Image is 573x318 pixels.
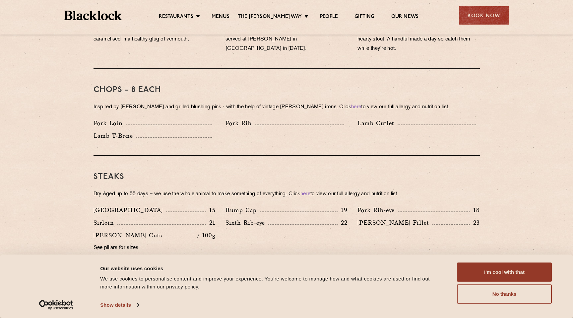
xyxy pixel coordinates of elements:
p: Our take on the classic “Steak-On-White” first served at [PERSON_NAME] in [GEOGRAPHIC_DATA] in [D... [225,26,348,53]
p: Lamb T-Bone [94,131,136,140]
p: Dry Aged up to 55 days − we use the whole animal to make something of everything. Click to view o... [94,190,480,199]
p: [PERSON_NAME] Fillet [357,218,432,227]
div: Book Now [459,6,509,25]
p: Pork Loin [94,119,126,128]
a: People [320,14,338,21]
p: Lamb Cutlet [357,119,398,128]
p: / 100g [194,231,216,240]
button: I'm cool with that [457,263,552,282]
div: Our website uses cookies [100,264,442,272]
p: 23 [470,218,480,227]
p: Pork Rib-eye [357,205,398,215]
p: See pillars for sizes [94,243,216,253]
a: Our News [391,14,419,21]
p: [PERSON_NAME] Cuts [94,231,165,240]
a: Menus [212,14,229,21]
p: 19 [338,206,348,214]
p: Sixth Rib-eye [225,218,268,227]
a: The [PERSON_NAME] Way [238,14,302,21]
p: A double cheeseburger Blacklocked with onions caramelised in a healthy glug of vermouth. [94,26,216,44]
h3: Steaks [94,173,480,181]
a: Usercentrics Cookiebot - opens in a new window [27,300,85,310]
a: Gifting [354,14,374,21]
p: 22 [338,218,348,227]
p: Sirloin [94,218,117,227]
p: [GEOGRAPHIC_DATA] [94,205,166,215]
p: Inspired by [PERSON_NAME] and grilled blushing pink - with the help of vintage [PERSON_NAME] iron... [94,103,480,112]
a: here [351,105,361,110]
button: No thanks [457,284,552,304]
img: BL_Textured_Logo-footer-cropped.svg [64,11,122,20]
p: 15 [206,206,216,214]
p: Pork Rib [225,119,255,128]
h3: Chops - 8 each [94,86,480,94]
div: We use cookies to personalise content and improve your experience. You're welcome to manage how a... [100,275,442,291]
p: 18 [470,206,480,214]
p: 21 [206,218,216,227]
a: Restaurants [159,14,193,21]
p: Rump Cap [225,205,260,215]
a: Show details [100,300,139,310]
a: here [300,192,310,197]
p: Trimmings from our morning butchery, fuelled by a hearty stout. A handful made a day so catch the... [357,26,479,53]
